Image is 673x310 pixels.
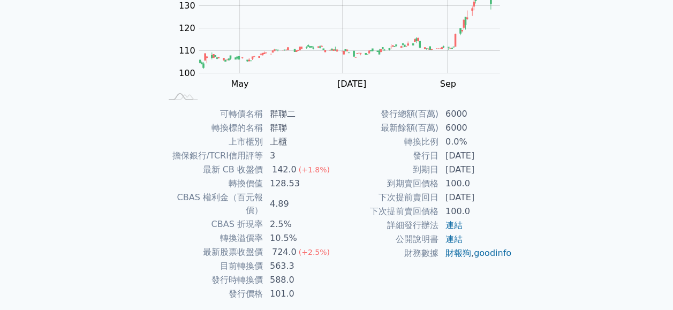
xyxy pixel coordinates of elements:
td: 發行價格 [161,287,263,301]
td: 到期賣回價格 [337,177,439,191]
iframe: Chat Widget [619,259,673,310]
td: 6000 [439,107,512,121]
td: 群聯 [263,121,337,135]
td: 發行時轉換價 [161,273,263,287]
tspan: 110 [179,46,195,56]
td: 轉換價值 [161,177,263,191]
td: 可轉債名稱 [161,107,263,121]
td: [DATE] [439,149,512,163]
td: 588.0 [263,273,337,287]
td: 到期日 [337,163,439,177]
td: 財務數據 [337,246,439,260]
td: 上市櫃別 [161,135,263,149]
td: 10.5% [263,231,337,245]
td: 發行日 [337,149,439,163]
td: 發行總額(百萬) [337,107,439,121]
td: [DATE] [439,191,512,205]
td: 下次提前賣回日 [337,191,439,205]
tspan: Sep [440,79,456,89]
td: [DATE] [439,163,512,177]
tspan: [DATE] [337,79,366,89]
td: 轉換溢價率 [161,231,263,245]
span: (+1.8%) [299,165,330,174]
a: 連結 [445,220,463,230]
td: 群聯二 [263,107,337,121]
td: 詳細發行辦法 [337,218,439,232]
td: 最新股票收盤價 [161,245,263,259]
span: (+2.5%) [299,248,330,256]
td: 最新餘額(百萬) [337,121,439,135]
div: 聊天小工具 [619,259,673,310]
td: 下次提前賣回價格 [337,205,439,218]
td: 上櫃 [263,135,337,149]
td: 4.89 [263,191,337,217]
td: 3 [263,149,337,163]
a: goodinfo [474,248,511,258]
a: 連結 [445,234,463,244]
div: 142.0 [270,163,299,176]
td: 100.0 [439,205,512,218]
tspan: 100 [179,68,195,78]
div: 724.0 [270,246,299,259]
tspan: May [231,79,248,89]
td: 擔保銀行/TCRI信用評等 [161,149,263,163]
td: 0.0% [439,135,512,149]
td: CBAS 折現率 [161,217,263,231]
td: 128.53 [263,177,337,191]
td: 100.0 [439,177,512,191]
td: , [439,246,512,260]
td: 目前轉換價 [161,259,263,273]
td: 轉換比例 [337,135,439,149]
td: 最新 CB 收盤價 [161,163,263,177]
a: 財報狗 [445,248,471,258]
td: CBAS 權利金（百元報價） [161,191,263,217]
td: 101.0 [263,287,337,301]
td: 563.3 [263,259,337,273]
tspan: 120 [179,23,195,33]
td: 6000 [439,121,512,135]
td: 轉換標的名稱 [161,121,263,135]
tspan: 130 [179,1,195,11]
td: 公開說明書 [337,232,439,246]
td: 2.5% [263,217,337,231]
